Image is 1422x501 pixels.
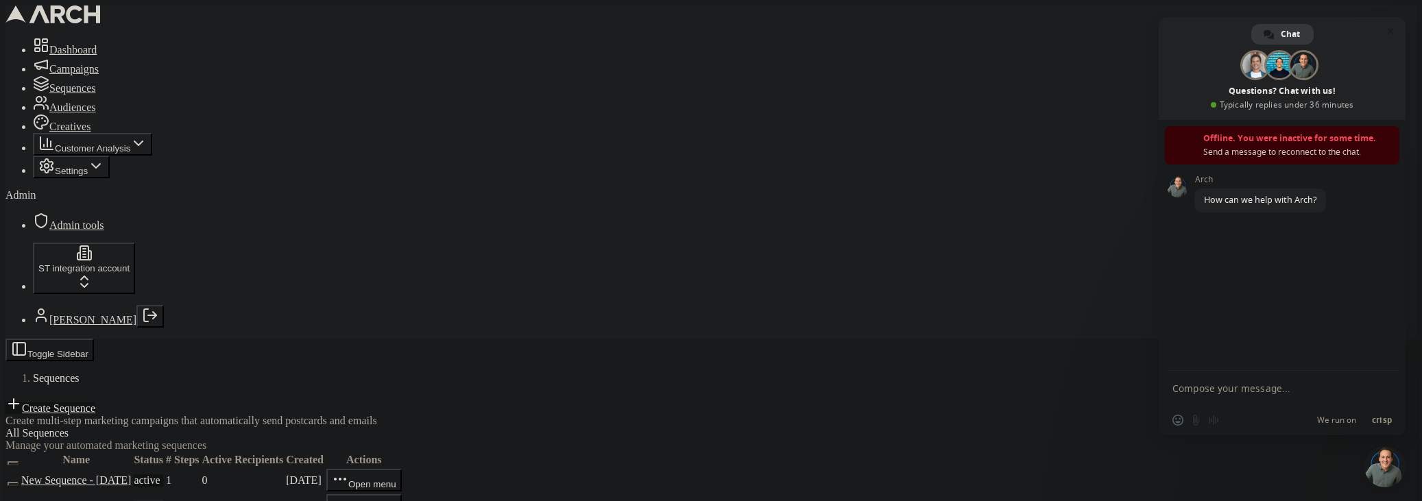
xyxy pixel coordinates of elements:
[33,121,91,132] a: Creatives
[5,402,95,414] a: Create Sequence
[33,101,96,113] a: Audiences
[1317,415,1392,426] a: We run onCrisp
[1172,371,1364,405] textarea: Compose your message...
[165,453,200,467] th: # Steps
[348,479,396,489] span: Open menu
[1317,415,1356,426] span: We run on
[285,453,324,467] th: Created
[202,468,285,492] td: 0
[5,415,1417,427] div: Create multi-step marketing campaigns that automatically send postcards and emails
[5,339,94,361] button: Toggle Sidebar
[5,189,1417,201] div: Admin
[1203,145,1393,159] span: Send a message to reconnect to the chat.
[49,63,99,75] span: Campaigns
[33,133,152,156] button: Customer Analysis
[33,243,135,294] button: ST integration account
[285,468,324,492] td: [DATE]
[55,143,130,154] span: Customer Analysis
[33,82,96,94] a: Sequences
[5,439,1417,452] div: Manage your automated marketing sequences
[33,63,99,75] a: Campaigns
[202,453,285,467] th: Active Recipients
[33,44,97,56] a: Dashboard
[33,219,104,231] a: Admin tools
[134,474,163,487] div: active
[21,453,132,467] th: Name
[5,372,1417,384] nav: breadcrumb
[27,349,88,359] span: Toggle Sidebar
[1203,132,1393,145] span: Offline. You were inactive for some time.
[1383,24,1397,38] span: Close chat
[21,474,131,486] a: New Sequence - [DATE]
[49,219,104,231] span: Admin tools
[38,263,130,273] span: ST integration account
[49,121,91,132] span: Creatives
[133,453,164,467] th: Status
[49,82,96,94] span: Sequences
[326,469,402,491] button: Open menu
[1194,175,1326,184] span: Arch
[1281,24,1300,45] span: Chat
[55,166,88,176] span: Settings
[1372,415,1392,426] span: Crisp
[1251,24,1314,45] a: Chat
[33,372,80,384] span: Sequences
[1364,446,1406,487] a: Close chat
[49,314,136,326] a: [PERSON_NAME]
[1204,194,1316,206] span: How can we help with Arch?
[1172,415,1183,426] span: Insert an emoji
[33,156,110,178] button: Settings
[49,101,96,113] span: Audiences
[49,44,97,56] span: Dashboard
[326,453,402,467] th: Actions
[165,468,200,492] td: 1
[136,305,164,328] button: Log out
[5,427,1417,439] div: All Sequences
